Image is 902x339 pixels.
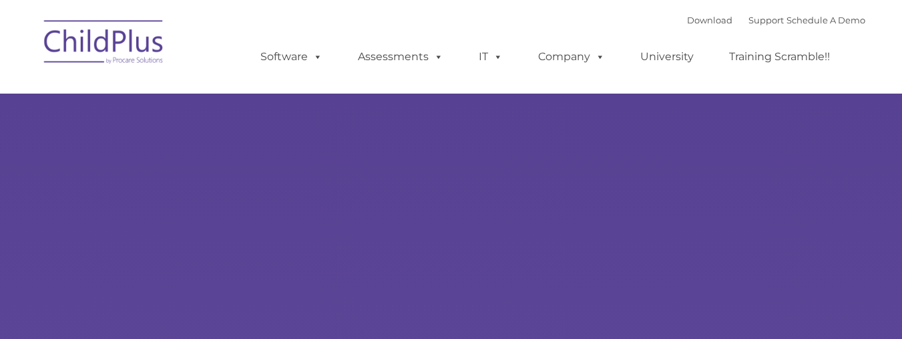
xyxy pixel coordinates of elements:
a: Company [525,43,618,70]
a: Download [687,15,732,25]
font: | [687,15,865,25]
a: Schedule A Demo [786,15,865,25]
a: IT [465,43,516,70]
img: ChildPlus by Procare Solutions [37,11,171,78]
a: Support [748,15,784,25]
a: Training Scramble!! [716,43,843,70]
a: Assessments [345,43,457,70]
a: University [627,43,707,70]
a: Software [247,43,336,70]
